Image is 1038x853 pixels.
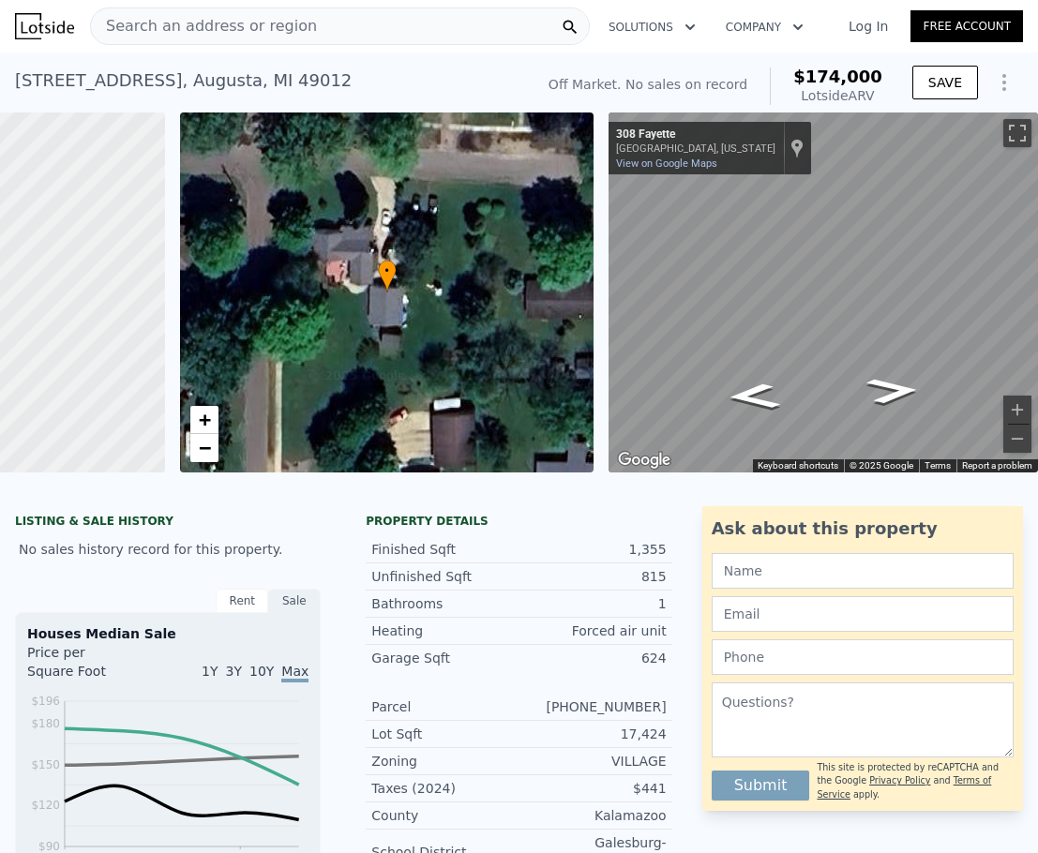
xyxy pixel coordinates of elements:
[616,142,775,155] div: [GEOGRAPHIC_DATA], [US_STATE]
[712,516,1014,542] div: Ask about this property
[705,377,803,415] path: Go East, Fayette
[844,371,941,410] path: Go West, Fayette
[371,567,519,586] div: Unfinished Sqft
[15,532,321,566] div: No sales history record for this property.
[925,460,951,471] a: Terms
[985,64,1023,101] button: Show Options
[31,717,60,730] tspan: $180
[549,75,747,94] div: Off Market. No sales on record
[216,589,268,613] div: Rent
[281,664,308,682] span: Max
[519,806,666,825] div: Kalamazoo
[91,15,317,37] span: Search an address or region
[519,649,666,667] div: 624
[1003,119,1031,147] button: Toggle fullscreen view
[15,514,321,532] div: LISTING & SALE HISTORY
[616,157,717,170] a: View on Google Maps
[519,779,666,798] div: $441
[609,112,1038,472] div: Street View
[850,460,913,471] span: © 2025 Google
[202,664,218,679] span: 1Y
[910,10,1023,42] a: Free Account
[190,406,218,434] a: Zoom in
[371,540,519,559] div: Finished Sqft
[519,725,666,743] div: 17,424
[27,643,168,692] div: Price per Square Foot
[1003,396,1031,424] button: Zoom in
[519,540,666,559] div: 1,355
[366,514,671,529] div: Property details
[594,10,711,44] button: Solutions
[793,67,882,86] span: $174,000
[249,664,274,679] span: 10Y
[371,649,519,667] div: Garage Sqft
[31,800,60,813] tspan: $120
[613,448,675,472] a: Open this area in Google Maps (opens a new window)
[371,725,519,743] div: Lot Sqft
[613,448,675,472] img: Google
[817,775,991,799] a: Terms of Service
[817,761,1014,801] div: This site is protected by reCAPTCHA and the Google and apply.
[226,664,242,679] span: 3Y
[712,553,1014,589] input: Name
[15,67,352,94] div: [STREET_ADDRESS] , Augusta , MI 49012
[712,596,1014,632] input: Email
[198,408,210,431] span: +
[268,589,321,613] div: Sale
[378,262,397,279] span: •
[15,13,74,39] img: Lotside
[371,697,519,716] div: Parcel
[869,775,930,786] a: Privacy Policy
[371,594,519,613] div: Bathrooms
[519,621,666,640] div: Forced air unit
[712,771,810,801] button: Submit
[712,639,1014,675] input: Phone
[962,460,1032,471] a: Report a problem
[519,697,666,716] div: [PHONE_NUMBER]
[793,86,882,105] div: Lotside ARV
[711,10,819,44] button: Company
[1003,425,1031,453] button: Zoom out
[31,695,60,708] tspan: $196
[190,434,218,462] a: Zoom out
[378,260,397,292] div: •
[198,436,210,459] span: −
[371,621,519,640] div: Heating
[519,594,666,613] div: 1
[912,66,978,99] button: SAVE
[790,138,804,158] a: Show location on map
[27,624,308,643] div: Houses Median Sale
[609,112,1038,472] div: Map
[519,567,666,586] div: 815
[758,459,838,472] button: Keyboard shortcuts
[616,127,775,142] div: 308 Fayette
[826,17,910,36] a: Log In
[371,779,519,798] div: Taxes (2024)
[371,752,519,771] div: Zoning
[31,758,60,771] tspan: $150
[519,752,666,771] div: VILLAGE
[371,806,519,825] div: County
